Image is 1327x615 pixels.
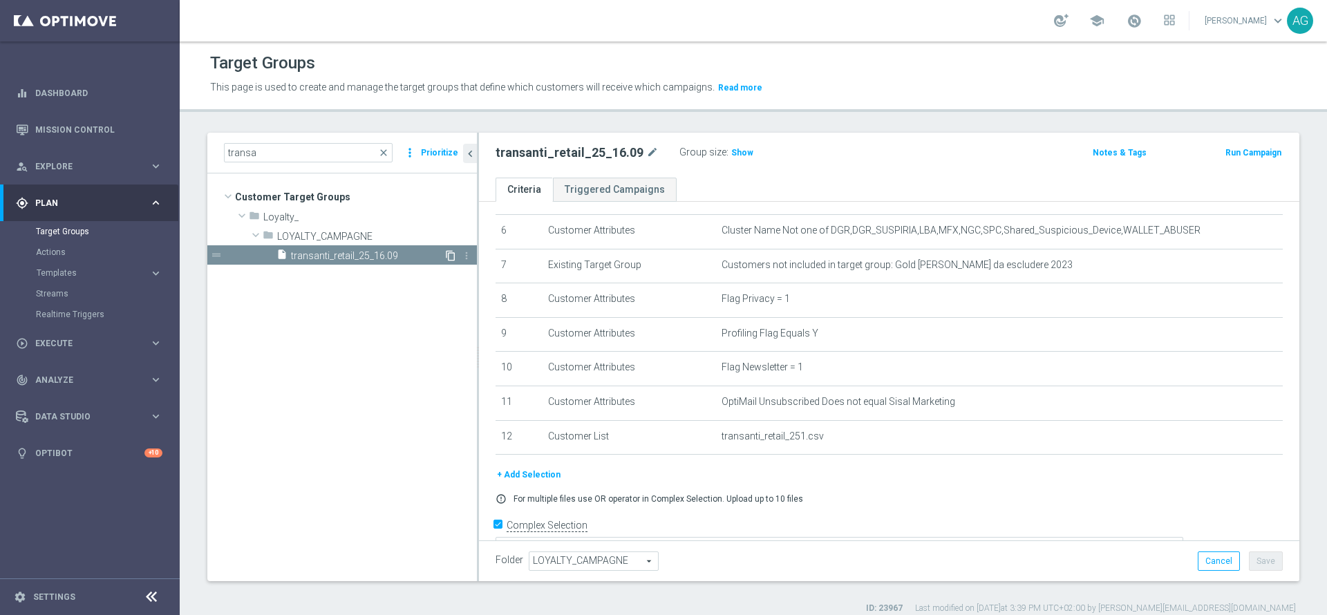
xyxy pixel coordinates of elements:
div: Streams [36,283,178,304]
a: Target Groups [36,226,144,237]
i: equalizer [16,87,28,100]
td: Customer Attributes [543,352,716,386]
label: : [726,146,728,158]
div: Templates [37,269,149,277]
span: Flag Privacy = 1 [722,293,790,305]
div: Realtime Triggers [36,304,178,325]
i: insert_drive_file [276,249,288,265]
label: Complex Selection [507,519,587,532]
i: mode_edit [646,144,659,161]
div: Dashboard [16,75,162,111]
td: Customer Attributes [543,317,716,352]
i: more_vert [403,143,417,162]
div: Actions [36,242,178,263]
span: Cluster Name Not one of DGR,DGR_SUSPIRIA,LBA,MFX,NGC,SPC,Shared_Suspicious_Device,WALLET_ABUSER [722,225,1201,236]
div: equalizer Dashboard [15,88,163,99]
td: 12 [496,420,543,455]
div: Target Groups [36,221,178,242]
span: Templates [37,269,135,277]
i: track_changes [16,374,28,386]
a: Settings [33,593,75,601]
button: gps_fixed Plan keyboard_arrow_right [15,198,163,209]
div: Execute [16,337,149,350]
a: [PERSON_NAME]keyboard_arrow_down [1203,10,1287,31]
i: chevron_left [464,147,477,160]
button: chevron_left [463,144,477,163]
button: Templates keyboard_arrow_right [36,267,163,278]
td: Customer List [543,420,716,455]
i: folder [263,229,274,245]
i: settings [14,591,26,603]
span: Show [731,148,753,158]
a: Criteria [496,178,553,202]
td: 7 [496,249,543,283]
button: Read more [717,80,764,95]
td: 6 [496,214,543,249]
div: Explore [16,160,149,173]
i: keyboard_arrow_right [149,373,162,386]
span: school [1089,13,1104,28]
label: Folder [496,554,523,566]
td: 9 [496,317,543,352]
button: lightbulb Optibot +10 [15,448,163,459]
i: person_search [16,160,28,173]
span: Customers not included in target group: Gold [PERSON_NAME] da escludere 2023 [722,259,1073,271]
i: folder [249,210,260,226]
i: keyboard_arrow_right [149,337,162,350]
div: Templates [36,263,178,283]
button: Prioritize [419,144,460,162]
div: Analyze [16,374,149,386]
div: Plan [16,197,149,209]
button: Notes & Tags [1091,145,1148,160]
td: Customer Attributes [543,214,716,249]
a: Actions [36,247,144,258]
button: person_search Explore keyboard_arrow_right [15,161,163,172]
button: Save [1249,551,1283,571]
label: Last modified on [DATE] at 3:39 PM UTC+02:00 by [PERSON_NAME][EMAIL_ADDRESS][DOMAIN_NAME] [915,603,1296,614]
span: Data Studio [35,413,149,421]
td: Existing Target Group [543,249,716,283]
div: Optibot [16,435,162,471]
span: Profiling Flag Equals Y [722,328,818,339]
a: Mission Control [35,111,162,148]
td: 11 [496,386,543,420]
span: Flag Newsletter = 1 [722,361,803,373]
td: 8 [496,283,543,318]
label: ID: 23967 [866,603,903,614]
a: Optibot [35,435,144,471]
i: Duplicate Target group [445,250,456,261]
span: Explore [35,162,149,171]
td: Customer Attributes [543,283,716,318]
span: close [378,147,389,158]
div: AG [1287,8,1313,34]
span: Execute [35,339,149,348]
i: gps_fixed [16,197,28,209]
button: Mission Control [15,124,163,135]
button: play_circle_outline Execute keyboard_arrow_right [15,338,163,349]
button: Data Studio keyboard_arrow_right [15,411,163,422]
label: Group size [679,146,726,158]
i: more_vert [461,250,472,261]
button: + Add Selection [496,467,562,482]
a: Triggered Campaigns [553,178,677,202]
a: Realtime Triggers [36,309,144,320]
p: For multiple files use OR operator in Complex Selection. Upload up to 10 files [514,493,803,504]
i: keyboard_arrow_right [149,410,162,423]
i: keyboard_arrow_right [149,196,162,209]
a: Dashboard [35,75,162,111]
a: Streams [36,288,144,299]
span: transanti_retail_251.csv [722,430,824,442]
span: transanti_retail_25_16.09 [291,250,444,262]
button: track_changes Analyze keyboard_arrow_right [15,375,163,386]
span: LOYALTY_CAMPAGNE [277,231,477,243]
div: Data Studio [16,410,149,423]
i: lightbulb [16,447,28,460]
i: keyboard_arrow_right [149,160,162,173]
